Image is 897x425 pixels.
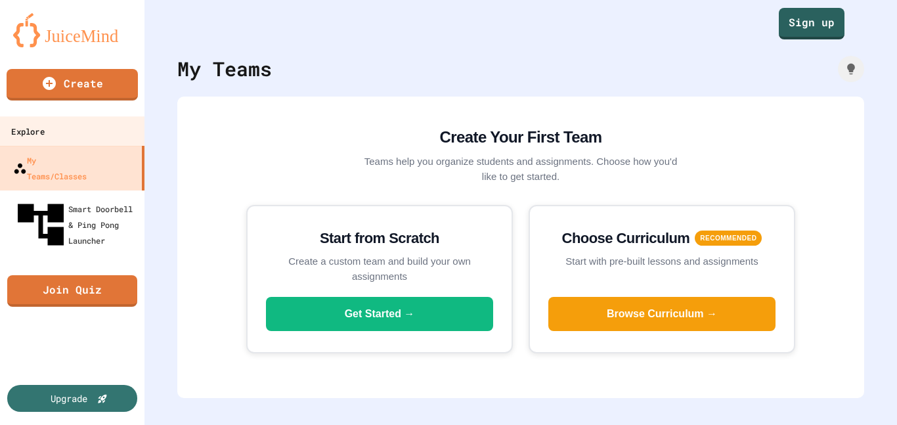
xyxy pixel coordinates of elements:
a: Join Quiz [7,275,137,307]
div: Explore [11,123,44,140]
h3: Start from Scratch [266,227,493,249]
p: Create a custom team and build your own assignments [266,254,493,284]
button: Browse Curriculum → [548,297,776,331]
span: RECOMMENDED [695,231,762,246]
img: logo-orange.svg [13,13,131,47]
div: My Teams/Classes [13,152,87,184]
h3: Choose Curriculum [562,227,690,249]
a: Create [7,69,138,101]
div: My Teams [177,54,272,83]
p: Start with pre-built lessons and assignments [548,254,776,269]
h2: Create Your First Team [363,125,678,149]
p: Teams help you organize students and assignments. Choose how you'd like to get started. [363,154,678,184]
div: How it works [838,56,864,82]
div: Upgrade [51,391,87,405]
a: Sign up [779,8,844,39]
button: Get Started → [266,297,493,331]
div: Smart Doorbell & Ping Pong Launcher [13,197,139,252]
